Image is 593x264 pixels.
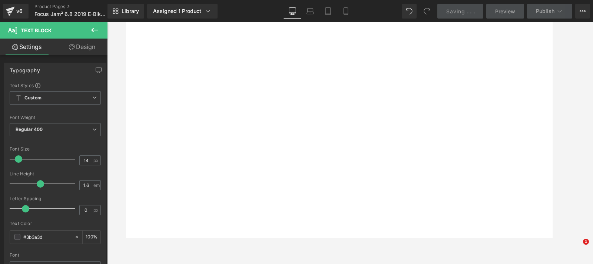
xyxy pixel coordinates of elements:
[301,4,319,19] a: Laptop
[16,126,43,132] b: Regular 400
[21,27,52,33] span: Text Block
[93,183,100,188] span: em
[93,208,100,212] span: px
[55,39,109,55] a: Design
[93,158,100,163] span: px
[107,4,144,19] a: New Library
[402,4,417,19] button: Undo
[575,4,590,19] button: More
[3,4,29,19] a: v6
[420,4,434,19] button: Redo
[23,233,71,241] input: Color
[34,4,120,10] a: Product Pages
[319,4,337,19] a: Tablet
[337,4,355,19] a: Mobile
[10,63,40,73] div: Typography
[568,239,586,257] iframe: Intercom live chat
[122,8,139,14] span: Library
[10,171,101,176] div: Line Height
[583,239,589,245] span: 1
[10,221,101,226] div: Text Color
[83,231,100,244] div: %
[486,4,524,19] a: Preview
[446,8,465,14] span: Saving
[15,6,24,16] div: v6
[153,7,212,15] div: Assigned 1 Product
[34,11,106,17] span: Focus Jam² 6.8 2019 E-Bike - Pre Loved
[10,196,101,201] div: Letter Spacing
[536,8,554,14] span: Publish
[10,82,101,88] div: Text Styles
[10,146,101,152] div: Font Size
[10,115,101,120] div: Font Weight
[284,4,301,19] a: Desktop
[24,95,42,101] b: Custom
[527,4,572,19] button: Publish
[467,8,468,14] span: .
[495,7,515,15] span: Preview
[10,253,101,258] div: Font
